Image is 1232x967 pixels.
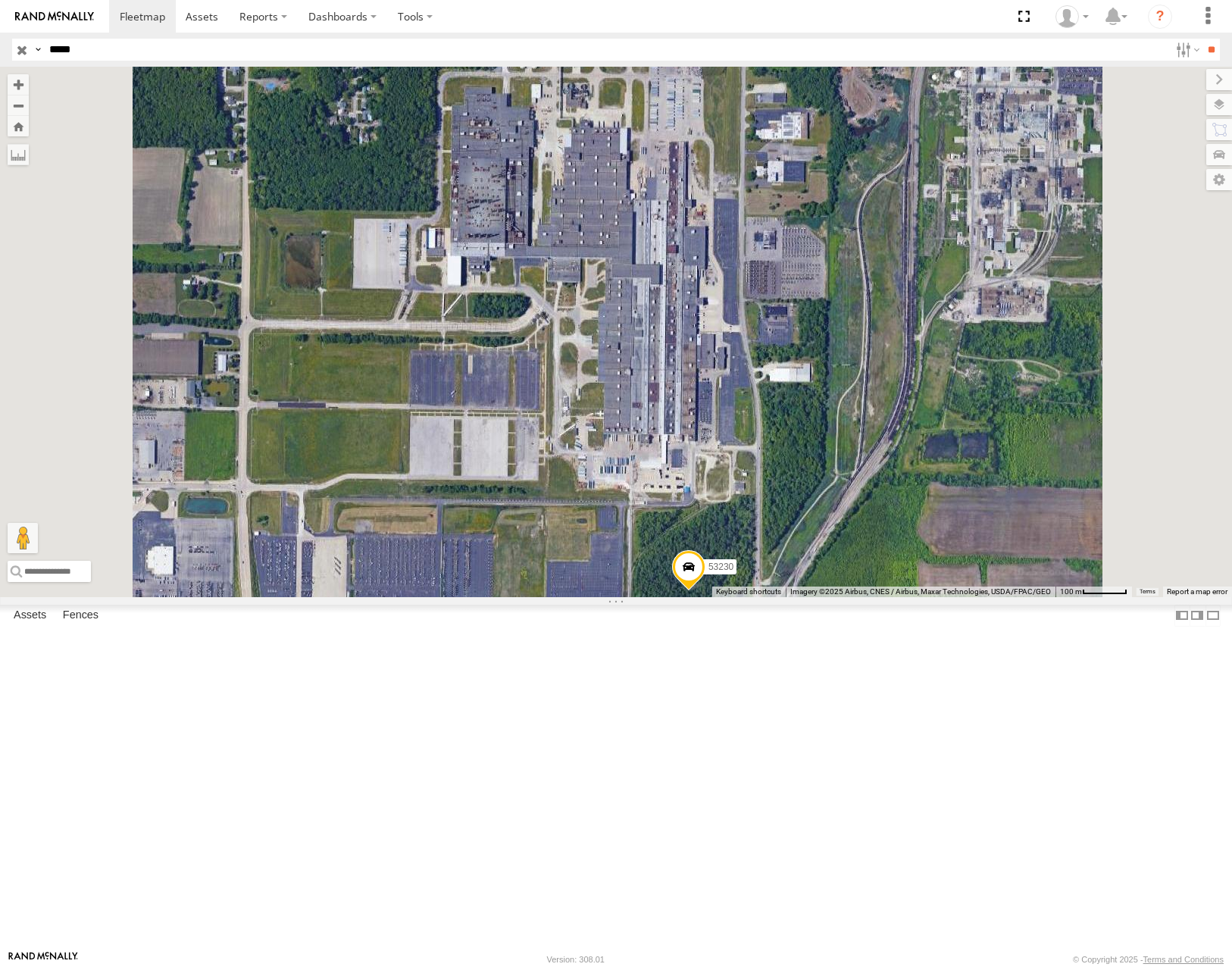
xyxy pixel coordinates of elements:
[1143,955,1224,964] a: Terms and Conditions
[1170,39,1202,61] label: Search Filter Options
[1050,5,1094,28] div: Miky Transport
[790,587,1051,596] span: Imagery ©2025 Airbus, CNES / Airbus, Maxar Technologies, USDA/FPAC/GEO
[8,95,29,116] button: Zoom out
[1073,955,1224,964] div: © Copyright 2025 -
[8,144,29,165] label: Measure
[547,955,605,964] div: Version: 308.01
[1167,587,1227,596] a: Report a map error
[1148,5,1172,29] i: ?
[708,562,733,572] span: 53230
[1206,169,1232,190] label: Map Settings
[8,952,78,967] a: Visit our Website
[1140,588,1155,594] a: Terms (opens in new tab)
[8,116,29,136] button: Zoom Home
[716,587,781,597] button: Keyboard shortcuts
[8,74,29,95] button: Zoom in
[1060,587,1082,596] span: 100 m
[6,606,54,627] label: Assets
[1055,587,1132,597] button: Map Scale: 100 m per 56 pixels
[55,606,106,627] label: Fences
[1205,605,1221,627] label: Hide Summary Table
[8,523,38,553] button: Drag Pegman onto the map to open Street View
[15,11,94,22] img: rand-logo.svg
[1174,605,1190,627] label: Dock Summary Table to the Left
[1190,605,1205,627] label: Dock Summary Table to the Right
[32,39,44,61] label: Search Query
